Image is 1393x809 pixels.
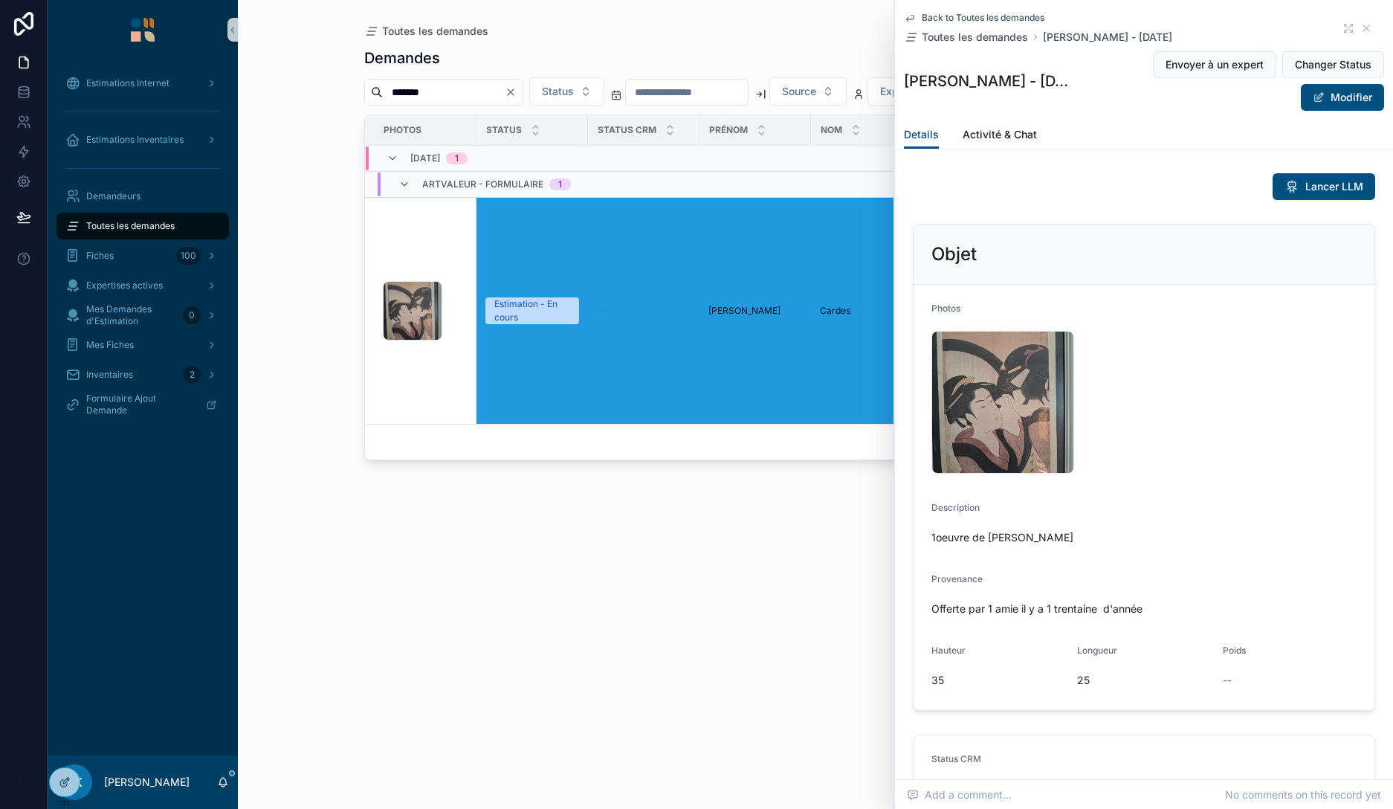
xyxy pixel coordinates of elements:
span: Inventaires [86,369,133,381]
span: Fiches [86,250,114,262]
a: Mes Fiches [56,332,229,358]
a: Toutes les demandes [364,24,488,39]
a: Toutes les demandes [56,213,229,239]
span: 1oeuvre de [PERSON_NAME] [931,530,1357,545]
img: App logo [131,18,155,42]
button: Lancer LLM [1273,173,1375,200]
div: 1 [455,152,459,164]
div: 100 [176,247,201,265]
a: Demandeurs [56,183,229,210]
a: Activité & Chat [963,121,1037,151]
a: Cardes [820,305,914,317]
button: Select Button [529,77,604,106]
span: Expert [880,84,912,99]
span: Toutes les demandes [86,220,175,232]
h2: Objet [931,242,977,266]
span: No comments on this record yet [1225,787,1381,802]
span: Photos [931,303,960,314]
h1: Demandes [364,48,440,68]
span: Status [486,124,522,136]
button: Select Button [867,77,943,106]
button: Changer Status [1282,51,1384,78]
span: Provenance [931,573,983,584]
span: Estimations Internet [86,77,169,89]
a: Estimations Internet [56,70,229,97]
span: Photos [384,124,421,136]
span: 35 [931,673,1065,688]
span: Back to Toutes les demandes [922,12,1044,24]
span: -- [1223,673,1232,688]
span: -- [597,305,606,317]
span: Status [542,84,574,99]
span: [PERSON_NAME] [708,305,780,317]
a: -- [597,305,691,317]
div: 0 [183,306,201,324]
h1: [PERSON_NAME] - [DATE] [904,71,1075,91]
span: Mes Fiches [86,339,134,351]
span: Source [782,84,816,99]
span: Poids [1223,645,1246,656]
button: Envoyer à un expert [1153,51,1276,78]
span: Envoyer à un expert [1166,57,1264,72]
span: Longueur [1077,645,1117,656]
span: [DATE] [410,152,440,164]
span: Details [904,127,939,142]
span: Cardes [820,305,850,317]
div: 1 [558,178,562,190]
a: Mes Demandes d'Estimation0 [56,302,229,329]
button: Clear [505,86,523,98]
span: Offerte par 1 amie il y a 1 trentaine d'année [931,602,1357,616]
span: Toutes les demandes [922,30,1028,45]
span: Lancer LLM [1305,179,1363,194]
span: Prénom [709,124,748,136]
a: Details [904,121,939,149]
a: Inventaires2 [56,361,229,388]
button: Select Button [769,77,847,106]
span: 25 [1077,673,1211,688]
a: [PERSON_NAME] - [DATE] [1043,30,1172,45]
a: Expertises actives [56,272,229,299]
p: [PERSON_NAME] [104,775,190,790]
span: Estimations Inventaires [86,134,184,146]
div: Estimation - En cours [494,297,570,324]
span: Nom [821,124,842,136]
a: Toutes les demandes [904,30,1028,45]
span: Activité & Chat [963,127,1037,142]
button: Modifier [1301,84,1384,111]
span: Status CRM [598,124,656,136]
span: Add a comment... [907,787,1012,802]
a: Formulaire Ajout Demande [56,391,229,418]
span: Changer Status [1295,57,1371,72]
a: Estimation - En cours [485,297,579,324]
span: Description [931,502,980,513]
span: Toutes les demandes [382,24,488,39]
span: Demandeurs [86,190,140,202]
span: Hauteur [931,645,966,656]
a: Fiches100 [56,242,229,269]
a: Back to Toutes les demandes [904,12,1044,24]
a: [PERSON_NAME] [708,305,802,317]
div: 2 [183,366,201,384]
span: Status CRM [931,753,981,764]
span: Mes Demandes d'Estimation [86,303,177,327]
span: Artvaleur - Formulaire [422,178,543,190]
a: Estimations Inventaires [56,126,229,153]
span: Expertises actives [86,280,163,291]
div: scrollable content [48,59,238,437]
span: Formulaire Ajout Demande [86,393,194,416]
